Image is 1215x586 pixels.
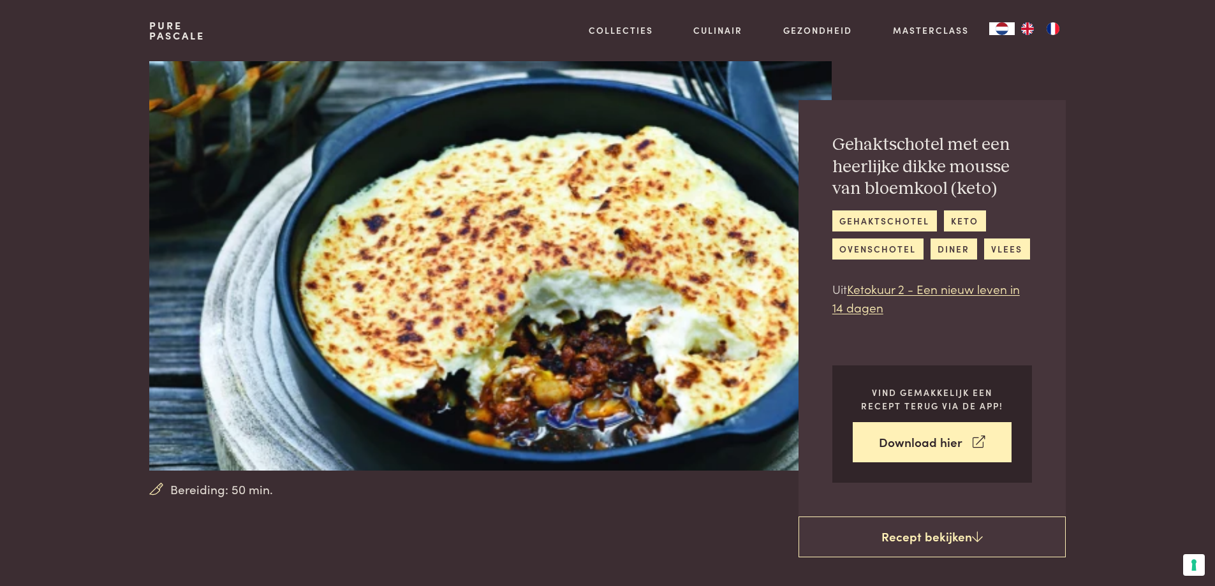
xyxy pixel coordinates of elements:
h2: Gehaktschotel met een heerlijke dikke mousse van bloemkool (keto) [832,134,1032,200]
a: Ketokuur 2 - Een nieuw leven in 14 dagen [832,280,1020,316]
a: Culinair [693,24,742,37]
a: PurePascale [149,20,205,41]
a: Recept bekijken [799,516,1066,557]
a: keto [944,210,986,231]
a: Gezondheid [783,24,852,37]
button: Uw voorkeuren voor toestemming voor trackingtechnologieën [1183,554,1205,576]
a: FR [1040,22,1066,35]
img: Gehaktschotel met een heerlijke dikke mousse van bloemkool (keto) [149,61,831,471]
a: ovenschotel [832,238,924,260]
a: vlees [984,238,1030,260]
a: Masterclass [893,24,969,37]
a: diner [931,238,977,260]
a: Download hier [853,422,1012,462]
a: gehaktschotel [832,210,937,231]
aside: Language selected: Nederlands [989,22,1066,35]
span: Bereiding: 50 min. [170,480,273,499]
a: EN [1015,22,1040,35]
p: Vind gemakkelijk een recept terug via de app! [853,386,1012,412]
a: NL [989,22,1015,35]
p: Uit [832,280,1032,316]
a: Collecties [589,24,653,37]
ul: Language list [1015,22,1066,35]
div: Language [989,22,1015,35]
